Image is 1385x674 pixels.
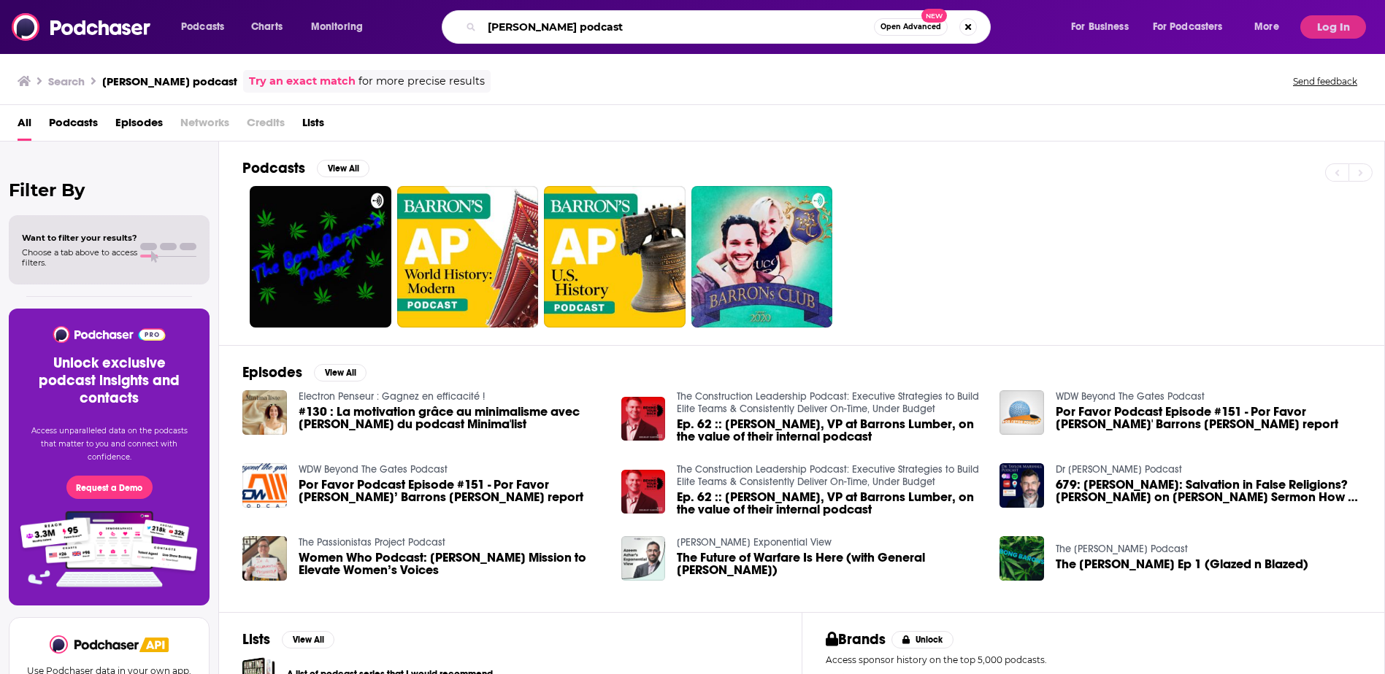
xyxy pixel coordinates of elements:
h2: Podcasts [242,159,305,177]
span: for more precise results [358,73,485,90]
button: Unlock [891,631,954,648]
h3: [PERSON_NAME] podcast [102,74,237,88]
span: Networks [180,111,229,141]
a: Episodes [115,111,163,141]
a: Dr Taylor Marshall Podcast [1056,463,1182,476]
h2: Episodes [242,363,302,381]
button: Request a Demo [66,476,153,499]
h2: Lists [242,630,270,648]
h2: Filter By [9,179,210,201]
span: New [921,9,948,23]
img: Ep. 62 :: Mike Soulen, VP at Barrons Lumber, on the value of their internal podcast [621,470,666,514]
img: Women Who Podcast: Kathy Barron’s Mission to Elevate Women’s Voices [242,536,287,581]
span: 679: [PERSON_NAME]: Salvation in False Religions? [PERSON_NAME] on [PERSON_NAME] Sermon How to Ge... [1056,479,1361,503]
input: Search podcasts, credits, & more... [482,15,874,39]
a: Ep. 62 :: Mike Soulen, VP at Barrons Lumber, on the value of their internal podcast [677,491,982,516]
span: Por Favor Podcast Episode #151 - Por Favor [PERSON_NAME]’ Barrons [PERSON_NAME] report [299,479,604,503]
a: Azeem Azhar's Exponential View [677,536,832,549]
span: Open Advanced [881,23,941,31]
a: PodcastsView All [242,159,369,177]
img: The Future of Warfare Is Here (with General Sir Richard Barrons) [621,536,666,581]
a: 679: Bishop Barron: Salvation in False Religions? Dr Marshall on Bp Barron’s Sermon How to Get to... [1056,479,1361,503]
div: Search podcasts, credits, & more... [456,10,1005,44]
span: The [PERSON_NAME] Ep 1 (Glazed n Blazed) [1056,558,1308,570]
a: Electron Penseur : Gagnez en efficacité ! [299,390,485,403]
a: WDW Beyond The Gates Podcast [1056,390,1205,403]
a: EpisodesView All [242,363,367,381]
a: The Construction Leadership Podcast: Executive Strategies to Build Elite Teams & Consistently Del... [677,390,979,415]
span: Por Favor Podcast Episode #151 - Por Favor [PERSON_NAME]' Barrons [PERSON_NAME] report [1056,406,1361,430]
a: The Passionistas Project Podcast [299,536,445,549]
a: The Bong Barron’s Ep 1 (Glazed n Blazed) [1056,558,1308,570]
h2: Brands [826,630,886,648]
img: 679: Bishop Barron: Salvation in False Religions? Dr Marshall on Bp Barron’s Sermon How to Get to... [1000,463,1044,508]
button: Send feedback [1289,75,1362,88]
span: Women Who Podcast: [PERSON_NAME] Mission to Elevate Women’s Voices [299,551,604,576]
button: View All [282,631,334,648]
button: View All [317,160,369,177]
img: Por Favor Podcast Episode #151 - Por Favor Mike’ Barrons Schafer’sTrip report [242,463,287,508]
a: The Construction Leadership Podcast: Executive Strategies to Build Elite Teams & Consistently Del... [677,463,979,488]
p: Access sponsor history on the top 5,000 podcasts. [826,654,1362,665]
img: Podchaser - Follow, Share and Rate Podcasts [52,326,166,343]
a: Por Favor Podcast Episode #151 - Por Favor Mike’ Barrons Schafer’sTrip report [299,479,604,503]
button: open menu [1244,15,1297,39]
img: Ep. 62 :: Mike Soulen, VP at Barrons Lumber, on the value of their internal podcast [621,397,666,441]
span: #130 : La motivation grâce au minimalisme avec [PERSON_NAME] du podcast Minima'list [299,406,604,430]
a: Charts [242,15,291,39]
span: Credits [247,111,285,141]
a: Por Favor Podcast Episode #151 - Por Favor Mike' Barrons Schafer'sTrip report [1056,406,1361,430]
span: For Business [1071,17,1129,37]
span: Choose a tab above to access filters. [22,247,137,268]
h3: Search [48,74,85,88]
button: open menu [1143,15,1244,39]
img: #130 : La motivation grâce au minimalisme avec Ariane Barrons du podcast Minima'list [242,390,287,435]
a: The Bong Barron’s Podcast [1056,543,1188,555]
a: Ep. 62 :: Mike Soulen, VP at Barrons Lumber, on the value of their internal podcast [677,418,982,443]
span: Charts [251,17,283,37]
button: open menu [171,15,243,39]
img: Podchaser - Follow, Share and Rate Podcasts [12,13,152,41]
span: Monitoring [311,17,363,37]
span: Want to filter your results? [22,233,137,243]
a: ListsView All [242,630,334,648]
img: Podchaser - Follow, Share and Rate Podcasts [50,635,140,654]
span: Ep. 62 :: [PERSON_NAME], VP at Barrons Lumber, on the value of their internal podcast [677,491,982,516]
a: Women Who Podcast: Kathy Barron’s Mission to Elevate Women’s Voices [299,551,604,576]
button: View All [314,364,367,381]
button: open menu [301,15,382,39]
img: Por Favor Podcast Episode #151 - Por Favor Mike' Barrons Schafer'sTrip report [1000,390,1044,435]
span: Ep. 62 :: [PERSON_NAME], VP at Barrons Lumber, on the value of their internal podcast [677,418,982,443]
span: More [1254,17,1279,37]
a: #130 : La motivation grâce au minimalisme avec Ariane Barrons du podcast Minima'list [299,406,604,430]
p: Access unparalleled data on the podcasts that matter to you and connect with confidence. [26,425,192,464]
button: Log In [1300,15,1366,39]
img: Podchaser API banner [139,638,169,652]
h3: Unlock exclusive podcast insights and contacts [26,355,192,407]
button: open menu [1061,15,1147,39]
a: All [18,111,31,141]
img: Pro Features [15,511,203,588]
span: Podcasts [181,17,224,37]
a: Lists [302,111,324,141]
a: The Future of Warfare Is Here (with General Sir Richard Barrons) [677,551,982,576]
span: The Future of Warfare Is Here (with General [PERSON_NAME]) [677,551,982,576]
img: The Bong Barron’s Ep 1 (Glazed n Blazed) [1000,536,1044,581]
a: Podcasts [49,111,98,141]
span: For Podcasters [1153,17,1223,37]
a: Try an exact match [249,73,356,90]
